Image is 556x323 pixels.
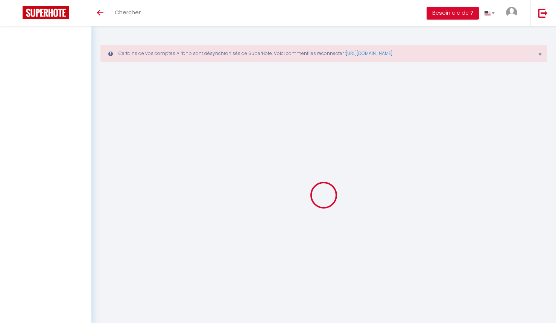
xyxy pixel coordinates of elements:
button: Besoin d'aide ? [427,7,479,20]
img: logout [538,8,548,18]
img: Super Booking [23,6,69,19]
div: Certains de vos comptes Airbnb sont désynchronisés de SuperHote. Voici comment les reconnecter : [100,45,547,62]
span: Chercher [115,8,141,16]
img: ... [506,7,517,18]
span: × [538,49,542,59]
button: Close [538,51,542,58]
a: [URL][DOMAIN_NAME] [346,50,392,56]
